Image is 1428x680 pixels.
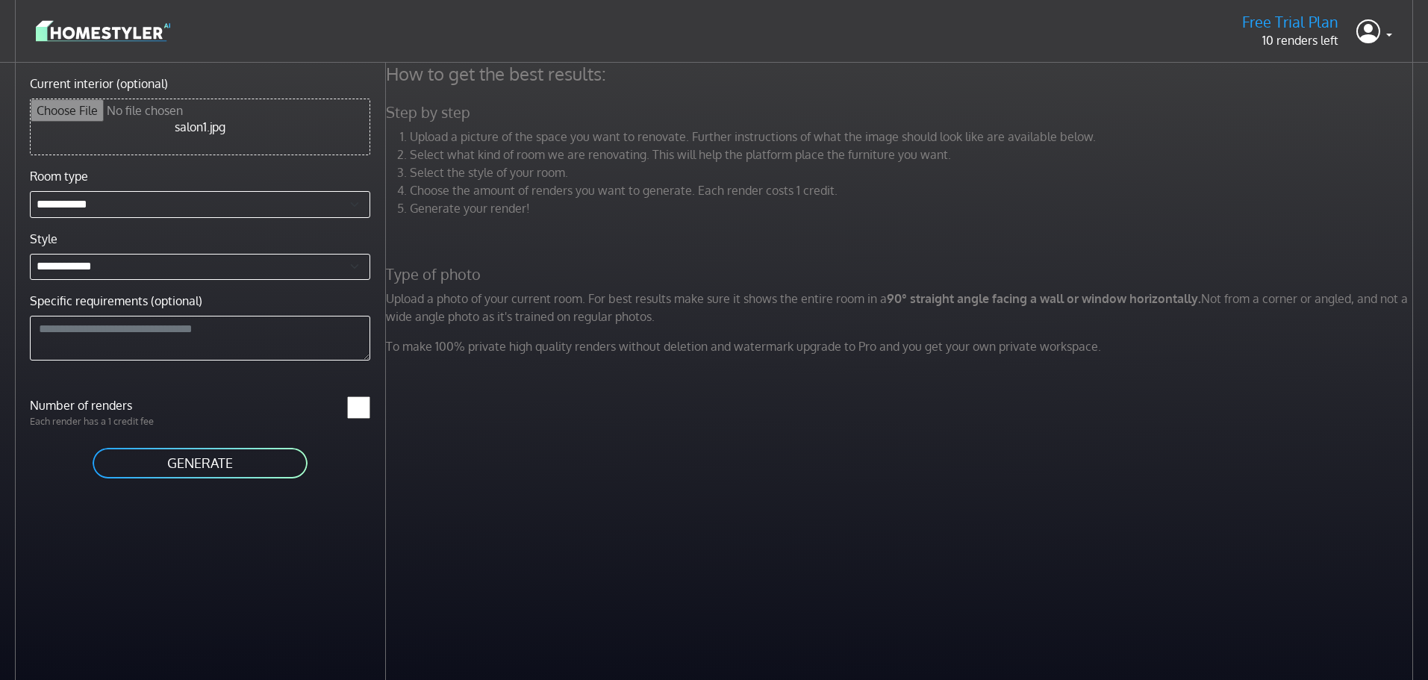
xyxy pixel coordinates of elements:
[410,128,1418,146] li: Upload a picture of the space you want to renovate. Further instructions of what the image should...
[30,75,168,93] label: Current interior (optional)
[36,18,170,44] img: logo-3de290ba35641baa71223ecac5eacb59cb85b4c7fdf211dc9aaecaaee71ea2f8.svg
[410,163,1418,181] li: Select the style of your room.
[21,396,200,414] label: Number of renders
[377,265,1427,284] h5: Type of photo
[1242,31,1338,49] p: 10 renders left
[377,103,1427,122] h5: Step by step
[377,63,1427,85] h4: How to get the best results:
[410,199,1418,217] li: Generate your render!
[30,167,88,185] label: Room type
[1242,13,1338,31] h5: Free Trial Plan
[30,230,57,248] label: Style
[410,146,1418,163] li: Select what kind of room we are renovating. This will help the platform place the furniture you w...
[887,291,1201,306] strong: 90° straight angle facing a wall or window horizontally.
[21,414,200,428] p: Each render has a 1 credit fee
[91,446,309,480] button: GENERATE
[377,290,1427,325] p: Upload a photo of your current room. For best results make sure it shows the entire room in a Not...
[377,337,1427,355] p: To make 100% private high quality renders without deletion and watermark upgrade to Pro and you g...
[410,181,1418,199] li: Choose the amount of renders you want to generate. Each render costs 1 credit.
[30,292,202,310] label: Specific requirements (optional)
